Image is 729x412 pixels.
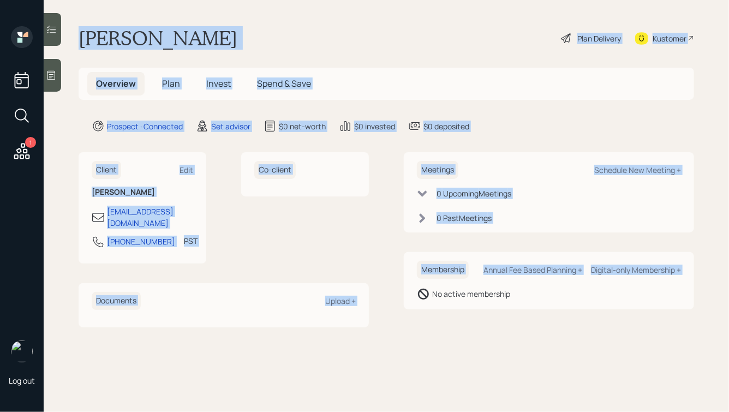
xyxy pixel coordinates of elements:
[594,165,681,175] div: Schedule New Meeting +
[257,77,311,89] span: Spend & Save
[591,265,681,275] div: Digital-only Membership +
[325,296,356,306] div: Upload +
[92,292,141,310] h6: Documents
[79,26,237,50] h1: [PERSON_NAME]
[417,161,458,179] h6: Meetings
[653,33,686,44] div: Kustomer
[107,121,183,132] div: Prospect · Connected
[107,206,193,229] div: [EMAIL_ADDRESS][DOMAIN_NAME]
[437,188,511,199] div: 0 Upcoming Meeting s
[162,77,180,89] span: Plan
[184,235,198,247] div: PST
[437,212,492,224] div: 0 Past Meeting s
[423,121,469,132] div: $0 deposited
[432,288,510,300] div: No active membership
[9,375,35,386] div: Log out
[107,236,175,247] div: [PHONE_NUMBER]
[279,121,326,132] div: $0 net-worth
[354,121,395,132] div: $0 invested
[92,161,121,179] h6: Client
[211,121,250,132] div: Set advisor
[254,161,296,179] h6: Co-client
[206,77,231,89] span: Invest
[483,265,582,275] div: Annual Fee Based Planning +
[25,137,36,148] div: 1
[417,261,469,279] h6: Membership
[577,33,621,44] div: Plan Delivery
[11,341,33,362] img: hunter_neumayer.jpg
[180,165,193,175] div: Edit
[96,77,136,89] span: Overview
[92,188,193,197] h6: [PERSON_NAME]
